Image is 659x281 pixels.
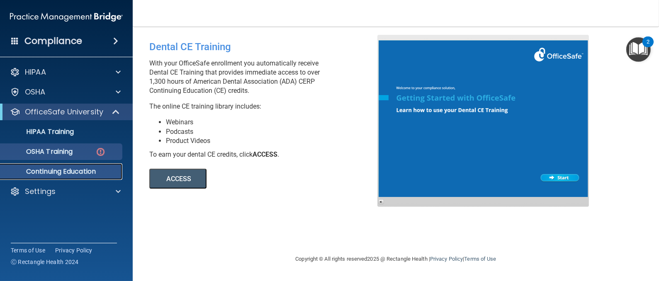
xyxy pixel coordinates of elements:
p: OSHA [25,87,46,97]
li: Product Videos [166,136,384,145]
a: Privacy Policy [55,246,92,254]
a: OfficeSafe University [10,107,120,117]
a: HIPAA [10,67,121,77]
a: Settings [10,187,121,196]
span: Ⓒ Rectangle Health 2024 [11,258,79,266]
p: With your OfficeSafe enrollment you automatically receive Dental CE Training that provides immedi... [149,59,384,95]
div: Copyright © All rights reserved 2025 @ Rectangle Health | | [245,246,547,272]
b: ACCESS [253,150,277,158]
p: The online CE training library includes: [149,102,384,111]
a: Terms of Use [11,246,45,254]
h4: Compliance [24,35,82,47]
div: To earn your dental CE credits, click . [149,150,384,159]
button: Open Resource Center, 2 new notifications [626,37,651,62]
p: Continuing Education [5,167,119,176]
div: Dental CE Training [149,35,384,59]
div: 2 [647,42,649,53]
a: Terms of Use [464,256,496,262]
img: PMB logo [10,9,123,25]
li: Webinars [166,118,384,127]
p: OSHA Training [5,148,73,156]
button: ACCESS [149,169,207,189]
p: OfficeSafe University [25,107,103,117]
a: Privacy Policy [430,256,463,262]
img: danger-circle.6113f641.png [95,147,106,157]
p: Settings [25,187,56,196]
p: HIPAA [25,67,46,77]
a: OSHA [10,87,121,97]
li: Podcasts [166,127,384,136]
a: ACCESS [149,176,376,182]
p: HIPAA Training [5,128,74,136]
